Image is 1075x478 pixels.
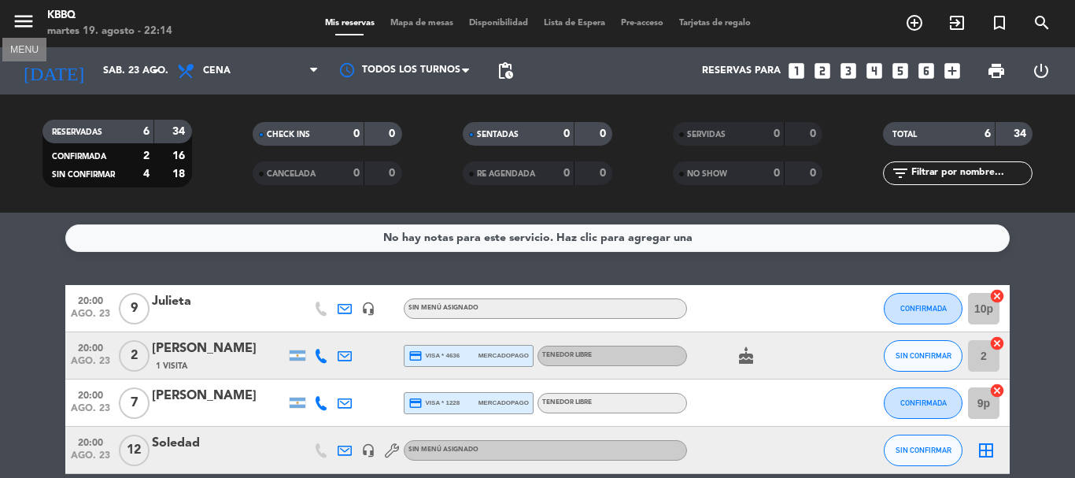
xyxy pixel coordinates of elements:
span: CONFIRMADA [900,304,947,313]
span: print [987,61,1006,80]
button: menu [12,9,35,39]
i: headset_mic [361,443,375,458]
span: Tenedor Libre [542,399,592,406]
strong: 0 [389,168,398,179]
span: ago. 23 [71,403,110,421]
span: 12 [119,435,150,466]
span: 9 [119,293,150,324]
div: Soledad [152,433,286,454]
div: Julieta [152,291,286,312]
span: Sin menú asignado [408,447,478,453]
strong: 0 [389,128,398,139]
span: 20:00 [71,432,110,450]
span: 7 [119,387,150,419]
span: SERVIDAS [687,131,726,139]
i: looks_3 [838,61,859,81]
i: looks_two [812,61,833,81]
span: ago. 23 [71,309,110,327]
strong: 18 [172,169,188,180]
strong: 0 [600,128,609,139]
i: headset_mic [361,302,375,316]
div: martes 19. agosto - 22:14 [47,24,172,39]
span: CHECK INS [267,131,310,139]
span: Tarjetas de regalo [671,19,759,28]
span: CONFIRMADA [900,398,947,407]
strong: 6 [143,126,150,137]
i: search [1033,13,1051,32]
span: NO SHOW [687,170,727,178]
i: add_box [942,61,962,81]
span: RE AGENDADA [477,170,535,178]
strong: 0 [353,168,360,179]
span: 20:00 [71,385,110,403]
i: filter_list [891,164,910,183]
i: add_circle_outline [905,13,924,32]
i: cake [737,346,755,365]
span: Mis reservas [317,19,382,28]
i: cancel [989,335,1005,351]
span: SIN CONFIRMAR [896,446,951,454]
span: Tenedor Libre [542,352,592,358]
strong: 0 [810,128,819,139]
strong: 4 [143,169,150,180]
strong: 0 [600,168,609,179]
div: No hay notas para este servicio. Haz clic para agregar una [383,229,693,247]
span: Cena [203,65,231,76]
strong: 34 [1014,128,1029,139]
span: mercadopago [478,398,529,408]
input: Filtrar por nombre... [910,165,1032,182]
i: exit_to_app [948,13,966,32]
span: CONFIRMADA [52,153,106,161]
span: Sin menú asignado [408,305,478,311]
button: SIN CONFIRMAR [884,340,962,372]
span: visa * 1228 [408,396,460,410]
strong: 0 [353,128,360,139]
span: 1 Visita [156,360,187,372]
span: Reservas para [702,65,781,76]
span: TOTAL [892,131,917,139]
strong: 2 [143,150,150,161]
span: CANCELADA [267,170,316,178]
button: SIN CONFIRMAR [884,435,962,466]
span: 2 [119,340,150,372]
div: [PERSON_NAME] [152,386,286,406]
strong: 0 [563,128,570,139]
i: looks_4 [864,61,885,81]
i: cancel [989,288,1005,304]
span: pending_actions [496,61,515,80]
span: SIN CONFIRMAR [52,171,115,179]
span: 20:00 [71,338,110,356]
strong: 0 [774,128,780,139]
span: Disponibilidad [461,19,536,28]
span: RESERVADAS [52,128,102,136]
span: Lista de Espera [536,19,613,28]
span: ago. 23 [71,356,110,374]
span: 20:00 [71,291,110,309]
span: Pre-acceso [613,19,671,28]
strong: 0 [563,168,570,179]
i: looks_5 [890,61,911,81]
strong: 16 [172,150,188,161]
button: CONFIRMADA [884,387,962,419]
i: [DATE] [12,54,95,88]
strong: 6 [984,128,991,139]
div: LOG OUT [1018,47,1063,94]
span: SENTADAS [477,131,519,139]
span: Mapa de mesas [382,19,461,28]
i: arrow_drop_down [146,61,165,80]
i: credit_card [408,349,423,363]
i: border_all [977,441,996,460]
i: looks_one [786,61,807,81]
i: power_settings_new [1032,61,1051,80]
div: MENU [2,42,46,56]
strong: 0 [774,168,780,179]
i: menu [12,9,35,33]
i: looks_6 [916,61,936,81]
i: credit_card [408,396,423,410]
span: ago. 23 [71,450,110,469]
span: mercadopago [478,350,529,361]
strong: 34 [172,126,188,137]
strong: 0 [810,168,819,179]
button: CONFIRMADA [884,293,962,324]
i: turned_in_not [990,13,1009,32]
